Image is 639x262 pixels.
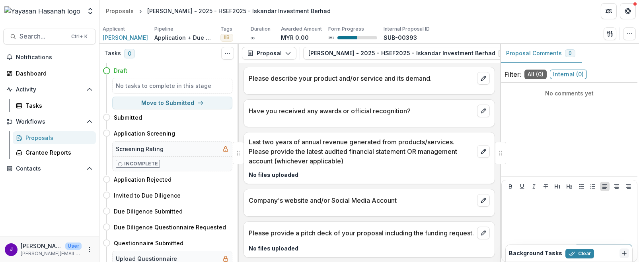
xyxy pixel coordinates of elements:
h4: Due Diligence Questionnaire Requested [114,223,226,231]
button: Move to Submitted [112,97,232,109]
p: Company's website and/or Social Media Account [249,196,474,205]
h4: Draft [114,66,127,75]
span: 0 [124,49,135,58]
h4: Application Screening [114,129,175,138]
button: Open entity switcher [85,3,96,19]
div: Proposals [106,7,134,15]
button: edit [477,105,490,117]
a: Dashboard [3,67,96,80]
span: Contacts [16,165,83,172]
button: Dismiss [620,248,629,258]
button: Align Left [600,182,610,191]
button: Bold [506,182,515,191]
span: Notifications [16,54,93,61]
button: Notifications [3,51,96,64]
p: Internal Proposal ID [384,25,430,33]
button: edit [477,194,490,207]
span: Workflows [16,118,83,125]
button: edit [477,145,490,158]
h3: Tasks [104,50,121,57]
p: MYR 0.00 [281,33,309,42]
button: Get Help [620,3,636,19]
a: Tasks [13,99,96,112]
p: No files uploaded [249,244,490,252]
button: Heading 2 [565,182,574,191]
div: Proposals [25,134,90,142]
p: Please provide a pitch deck of your proposal including the funding request. [249,228,474,238]
button: Align Right [623,182,633,191]
button: More [85,245,94,254]
p: 50 % [328,35,334,41]
button: Partners [601,3,617,19]
h2: Background Tasks [509,250,562,257]
div: Ctrl + K [70,32,89,41]
h4: Due Diligence Submitted [114,207,183,215]
span: Activity [16,86,83,93]
a: [PERSON_NAME] [103,33,148,42]
p: No files uploaded [249,171,490,179]
button: Clear [565,249,594,258]
span: Search... [19,33,66,40]
button: Proposal Comments [500,44,582,63]
p: [PERSON_NAME] [21,242,62,250]
h4: Submitted [114,113,142,122]
p: [PERSON_NAME][EMAIL_ADDRESS][DOMAIN_NAME] [21,250,82,257]
button: Align Center [612,182,621,191]
button: Ordered List [588,182,598,191]
button: Strike [541,182,551,191]
span: IIB [224,35,230,40]
p: Filter: [505,70,521,79]
button: [PERSON_NAME] - 2025 - HSEF2025 - Iskandar Investment Berhad1 [303,47,520,60]
h5: Screening Rating [116,145,164,153]
p: Incomplete [124,160,158,167]
h5: No tasks to complete in this stage [116,82,229,90]
img: Yayasan Hasanah logo [4,6,80,16]
button: edit [477,72,490,85]
div: Grantee Reports [25,148,90,157]
h4: Application Rejected [114,175,171,184]
button: Underline [517,182,527,191]
div: Dashboard [16,69,90,78]
a: Proposals [13,131,96,144]
p: No comments yet [505,89,634,97]
p: Application + Due Diligence + Pitching Process [154,33,214,42]
span: 0 [569,50,572,56]
div: Jeffrey [10,247,13,252]
p: Last two years of annual revenue generated from products/services. Please provide the latest audi... [249,137,474,166]
p: User [65,243,82,250]
div: Tasks [25,101,90,110]
p: Duration [251,25,271,33]
button: Open Activity [3,83,96,96]
button: edit [477,227,490,239]
p: Applicant [103,25,125,33]
button: Add Comment [574,244,632,257]
p: SUB-00393 [384,33,417,42]
p: Please describe your product and/or service and its demand. [249,74,474,83]
button: Bullet List [577,182,586,191]
button: Italicize [529,182,539,191]
h4: Questionnaire Submitted [114,239,183,247]
div: [PERSON_NAME] - 2025 - HSEF2025 - Iskandar Investment Berhad [147,7,331,15]
a: Grantee Reports [13,146,96,159]
p: Awarded Amount [281,25,322,33]
button: Search... [3,29,96,45]
button: Proposal [242,47,296,60]
button: Open Contacts [3,162,96,175]
p: ∞ [251,33,255,42]
span: All ( 0 ) [524,70,547,79]
nav: breadcrumb [103,5,334,17]
h4: Invited to Due Diligence [114,191,181,200]
p: Tags [220,25,232,33]
button: Open Workflows [3,115,96,128]
button: Heading 1 [553,182,562,191]
a: Proposals [103,5,137,17]
p: Have you received any awards or official recognition? [249,106,474,116]
span: Internal ( 0 ) [550,70,587,79]
p: Form Progress [328,25,364,33]
button: Toggle View Cancelled Tasks [221,47,234,60]
p: Pipeline [154,25,173,33]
